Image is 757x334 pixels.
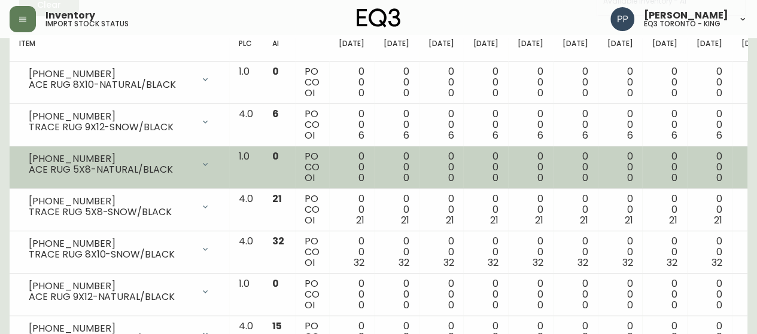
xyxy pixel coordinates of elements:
div: 0 0 [384,194,409,226]
span: 0 [492,171,498,185]
div: 0 0 [428,278,454,311]
div: 0 0 [428,109,454,141]
span: 32 [667,256,677,269]
span: 0 [492,86,498,100]
td: 4.0 [229,104,263,146]
div: 0 0 [652,236,677,268]
div: 0 0 [697,151,722,183]
div: 0 0 [428,194,454,226]
span: 21 [445,213,454,227]
span: 6 [492,128,498,142]
div: 0 0 [384,236,409,268]
span: 32 [354,256,364,269]
div: 0 0 [652,109,677,141]
span: 0 [671,171,677,185]
div: ACE RUG 9X12-NATURAL/BLACK [29,292,193,302]
span: 21 [356,213,364,227]
span: 0 [492,298,498,312]
span: 0 [272,277,279,290]
div: 0 0 [384,66,409,99]
th: [DATE] [374,35,419,62]
span: Inventory [45,11,95,20]
span: 21 [714,213,722,227]
th: [DATE] [419,35,464,62]
th: [DATE] [553,35,598,62]
div: 0 0 [652,278,677,311]
th: Item [10,35,229,62]
div: 0 0 [563,66,588,99]
span: 6 [537,128,543,142]
div: 0 0 [339,194,364,226]
div: 0 0 [339,236,364,268]
div: PO CO [305,278,320,311]
div: 0 0 [518,278,543,311]
th: PLC [229,35,263,62]
div: PO CO [305,236,320,268]
span: OI [305,171,315,185]
td: 1.0 [229,146,263,189]
th: [DATE] [463,35,508,62]
span: 0 [448,298,454,312]
span: 6 [671,128,677,142]
span: OI [305,86,315,100]
span: 0 [582,298,588,312]
span: 32 [443,256,454,269]
span: 21 [624,213,633,227]
div: 0 0 [339,151,364,183]
div: 0 0 [384,109,409,141]
th: [DATE] [687,35,732,62]
div: ACE RUG 5X8-NATURAL/BLACK [29,164,193,175]
div: 0 0 [339,278,364,311]
div: PO CO [305,66,320,99]
span: 0 [716,86,722,100]
span: 32 [488,256,498,269]
div: [PHONE_NUMBER]TRACE RUG 5X8-SNOW/BLACK [19,194,220,220]
div: 0 0 [518,66,543,99]
span: 21 [535,213,543,227]
div: 0 0 [697,236,722,268]
div: 0 0 [339,66,364,99]
span: 32 [577,256,588,269]
span: 0 [537,86,543,100]
div: 0 0 [339,109,364,141]
th: [DATE] [598,35,643,62]
span: 0 [582,171,588,185]
div: 0 0 [384,278,409,311]
span: 0 [403,171,409,185]
div: 0 0 [607,194,633,226]
td: 4.0 [229,189,263,231]
span: 21 [490,213,498,227]
span: 6 [716,128,722,142]
div: 0 0 [652,66,677,99]
span: 6 [403,128,409,142]
span: 6 [627,128,633,142]
span: 0 [627,298,633,312]
div: 0 0 [563,109,588,141]
span: 0 [537,298,543,312]
h5: eq3 toronto - king [644,20,720,27]
div: [PHONE_NUMBER]TRACE RUG 9X12-SNOW/BLACK [19,109,220,135]
span: 32 [622,256,633,269]
span: [PERSON_NAME] [644,11,728,20]
div: 0 0 [428,236,454,268]
div: 0 0 [563,236,588,268]
div: [PHONE_NUMBER]ACE RUG 8X10-NATURAL/BLACK [19,66,220,93]
div: [PHONE_NUMBER]TRACE RUG 8X10-SNOW/BLACK [19,236,220,262]
span: 0 [358,298,364,312]
span: 6 [582,128,588,142]
div: 0 0 [697,194,722,226]
img: 93ed64739deb6bac3372f15ae91c6632 [610,7,634,31]
span: 15 [272,319,282,333]
span: 32 [399,256,409,269]
span: 0 [358,171,364,185]
div: 0 0 [428,66,454,99]
div: [PHONE_NUMBER] [29,238,193,249]
span: 0 [716,298,722,312]
span: 6 [358,128,364,142]
div: 0 0 [652,151,677,183]
span: 21 [669,213,677,227]
div: [PHONE_NUMBER]ACE RUG 9X12-NATURAL/BLACK [19,278,220,305]
div: 0 0 [607,278,633,311]
td: 1.0 [229,274,263,316]
div: 0 0 [607,109,633,141]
